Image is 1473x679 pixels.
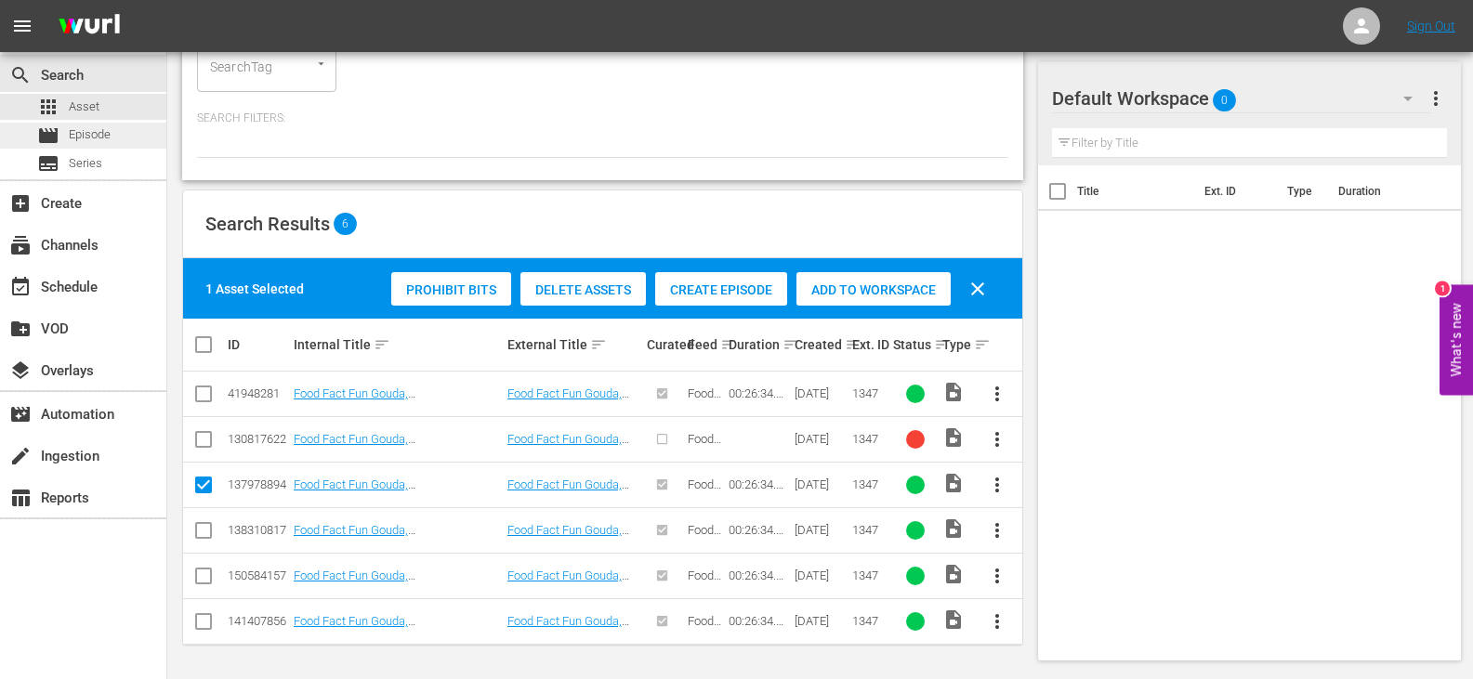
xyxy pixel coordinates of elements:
[228,477,288,491] div: 137978894
[942,426,965,449] span: Video
[294,614,415,656] a: Food Fact Fun Gouda, [GEOGRAPHIC_DATA]([GEOGRAPHIC_DATA])
[845,336,861,353] span: sort
[975,372,1019,416] button: more_vert
[1435,281,1450,295] div: 1
[9,487,32,509] span: Reports
[69,98,99,116] span: Asset
[37,96,59,118] span: Asset
[729,477,789,491] div: 00:26:34.168
[688,614,721,656] span: Food Fact Fun
[69,154,102,173] span: Series
[729,333,789,356] div: Duration
[729,568,789,582] div: 00:26:34.026
[9,64,32,86] span: Search
[852,523,878,537] span: 1347
[1327,165,1439,217] th: Duration
[688,568,721,610] span: Food Fact Fun
[955,267,1000,311] button: clear
[9,359,32,382] span: Overlays
[205,280,304,298] div: 1 Asset Selected
[688,333,723,356] div: Feed
[9,318,32,340] span: VOD
[975,463,1019,507] button: more_vert
[228,432,288,446] div: 130817622
[975,508,1019,553] button: more_vert
[228,337,288,352] div: ID
[9,192,32,215] span: Create
[1407,19,1455,33] a: Sign Out
[197,111,1008,126] p: Search Filters:
[1193,165,1275,217] th: Ext. ID
[294,568,437,596] a: Food Fact Fun Gouda, [GEOGRAPHIC_DATA](ENG)
[507,333,641,356] div: External Title
[9,276,32,298] span: Schedule
[688,523,721,565] span: Food Fact Fun
[796,272,951,306] button: Add to Workspace
[69,125,111,144] span: Episode
[37,124,59,147] span: Episode
[795,568,847,582] div: [DATE]
[228,614,288,628] div: 141407856
[507,523,629,565] a: Food Fact Fun Gouda, [GEOGRAPHIC_DATA](PT)
[391,272,511,306] button: Prohibit Bits
[507,477,629,519] a: Food Fact Fun Gouda, [GEOGRAPHIC_DATA](DU)
[294,333,502,356] div: Internal Title
[975,417,1019,462] button: more_vert
[391,282,511,297] span: Prohibit Bits
[795,477,847,491] div: [DATE]
[720,336,737,353] span: sort
[796,282,951,297] span: Add to Workspace
[294,432,430,460] a: Food Fact Fun Gouda, [GEOGRAPHIC_DATA](DU)
[1213,81,1236,120] span: 0
[942,472,965,494] span: Video
[9,445,32,467] span: Ingestion
[228,386,288,400] div: 41948281
[1052,72,1430,124] div: Default Workspace
[942,381,965,403] span: Video
[852,477,878,491] span: 1347
[942,333,969,356] div: Type
[783,336,799,353] span: sort
[1425,76,1447,121] button: more_vert
[590,336,607,353] span: sort
[942,517,965,540] span: Video
[294,386,428,414] a: Food Fact Fun Gouda, [GEOGRAPHIC_DATA](EN)
[934,336,951,353] span: sort
[9,234,32,256] span: Channels
[507,386,629,428] a: Food Fact Fun Gouda, [GEOGRAPHIC_DATA](EN)
[688,386,721,428] span: Food Fact Fun
[1440,284,1473,395] button: Open Feedback Widget
[795,432,847,446] div: [DATE]
[967,278,989,300] span: clear
[228,523,288,537] div: 138310817
[1276,165,1327,217] th: Type
[729,386,789,400] div: 00:26:34.168
[852,337,888,352] div: Ext. ID
[374,336,390,353] span: sort
[795,333,847,356] div: Created
[852,614,878,628] span: 1347
[986,474,1008,496] span: more_vert
[294,477,430,505] a: Food Fact Fun Gouda, [GEOGRAPHIC_DATA](DU)
[507,432,629,474] a: Food Fact Fun Gouda, [GEOGRAPHIC_DATA](DU)
[228,568,288,582] div: 150584157
[795,523,847,537] div: [DATE]
[507,614,629,656] a: Food Fact Fun Gouda, [GEOGRAPHIC_DATA]([GEOGRAPHIC_DATA])
[986,383,1008,405] span: more_vert
[11,15,33,37] span: menu
[9,403,32,425] span: Automation
[1425,87,1447,110] span: more_vert
[975,554,1019,598] button: more_vert
[312,55,330,72] button: Open
[655,282,787,297] span: Create Episode
[852,432,878,446] span: 1347
[975,599,1019,644] button: more_vert
[986,428,1008,450] span: more_vert
[655,272,787,306] button: Create Episode
[852,386,878,400] span: 1347
[688,432,721,474] span: Food Fact Fun
[852,568,878,582] span: 1347
[1077,165,1194,217] th: Title
[205,213,330,235] span: Search Results
[729,614,789,628] div: 00:26:34.168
